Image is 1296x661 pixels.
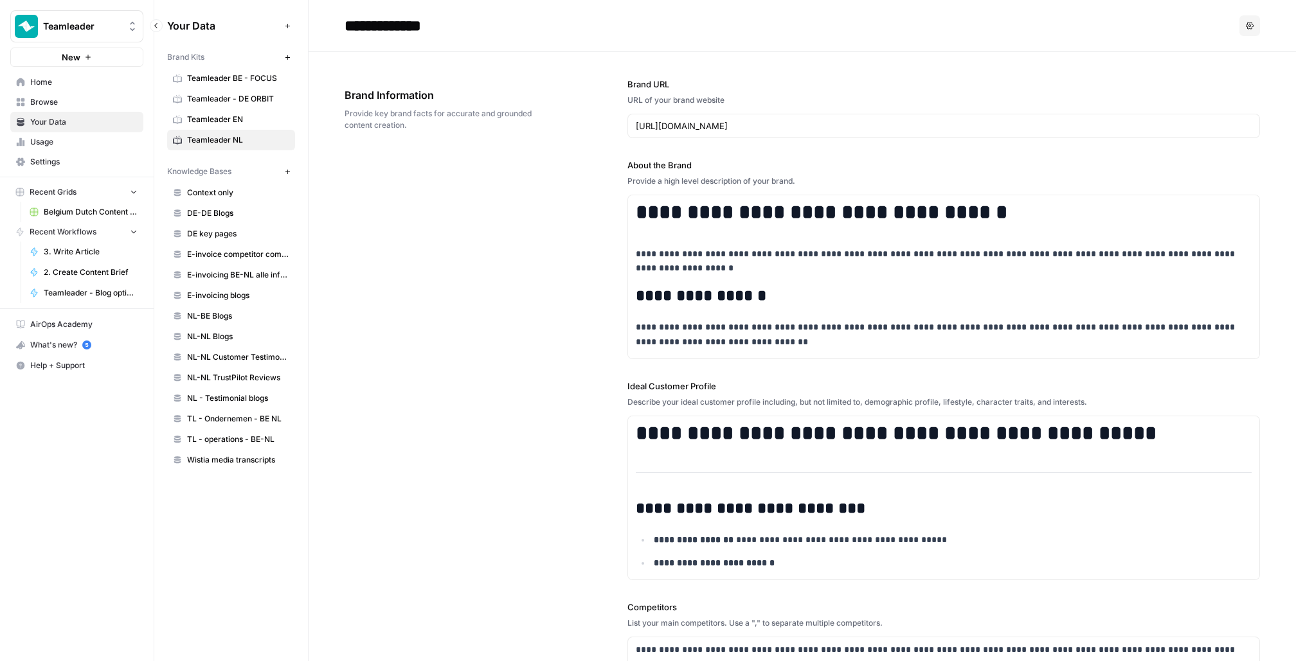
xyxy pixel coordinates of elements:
[167,130,295,150] a: Teamleader NL
[10,314,143,335] a: AirOps Academy
[30,156,138,168] span: Settings
[167,429,295,450] a: TL - operations - BE-NL
[30,360,138,371] span: Help + Support
[43,20,121,33] span: Teamleader
[187,290,289,301] span: E-invoicing blogs
[187,331,289,342] span: NL-NL Blogs
[187,454,289,466] span: Wistia media transcripts
[167,367,295,388] a: NL-NL TrustPilot Reviews
[167,265,295,285] a: E-invoicing BE-NL alle informatie
[167,285,295,306] a: E-invoicing blogs
[167,326,295,347] a: NL-NL Blogs
[187,207,289,219] span: DE-DE Blogs
[24,242,143,262] a: 3. Write Article
[24,283,143,303] a: Teamleader - Blog optimalisatie voorstellen
[10,182,143,202] button: Recent Grids
[187,93,289,105] span: Teamleader - DE ORBIT
[167,450,295,470] a: Wistia media transcripts
[345,108,555,131] span: Provide key brand facts for accurate and grounded content creation.
[10,152,143,172] a: Settings
[30,226,96,238] span: Recent Workflows
[30,76,138,88] span: Home
[167,224,295,244] a: DE key pages
[10,10,143,42] button: Workspace: Teamleader
[24,262,143,283] a: 2. Create Content Brief
[167,182,295,203] a: Context only
[10,335,143,355] button: What's new? 5
[82,340,91,349] a: 5
[187,413,289,425] span: TL - Ondernemen - BE NL
[187,351,289,363] span: NL-NL Customer Testimonials
[44,246,138,258] span: 3. Write Article
[627,396,1260,408] div: Describe your ideal customer profile including, but not limited to, demographic profile, lifestyl...
[167,347,295,367] a: NL-NL Customer Testimonials
[187,228,289,240] span: DE key pages
[30,136,138,148] span: Usage
[24,202,143,222] a: Belgium Dutch Content Creation
[627,94,1260,106] div: URL of your brand website
[30,96,138,108] span: Browse
[167,89,295,109] a: Teamleader - DE ORBIT
[167,51,204,63] span: Brand Kits
[627,78,1260,91] label: Brand URL
[187,310,289,322] span: NL-BE Blogs
[187,372,289,383] span: NL-NL TrustPilot Reviews
[167,409,295,429] a: TL - Ondernemen - BE NL
[627,159,1260,172] label: About the Brand
[167,244,295,265] a: E-invoice competitor comparison
[627,601,1260,613] label: Competitors
[187,434,289,445] span: TL - operations - BE-NL
[627,380,1260,392] label: Ideal Customer Profile
[10,132,143,152] a: Usage
[167,166,231,177] span: Knowledge Bases
[187,73,289,84] span: Teamleader BE - FOCUS
[167,68,295,89] a: Teamleader BE - FOCUS
[85,342,88,348] text: 5
[15,15,38,38] img: Teamleader Logo
[10,92,143,112] a: Browse
[187,134,289,146] span: Teamleader NL
[636,119,1252,132] input: www.sundaysoccer.com
[44,267,138,278] span: 2. Create Content Brief
[627,617,1260,629] div: List your main competitors. Use a "," to separate multiple competitors.
[345,87,555,103] span: Brand Information
[167,388,295,409] a: NL - Testimonial blogs
[167,306,295,326] a: NL-BE Blogs
[30,186,76,198] span: Recent Grids
[30,319,138,330] span: AirOps Academy
[167,109,295,130] a: Teamleader EN
[44,287,138,299] span: Teamleader - Blog optimalisatie voorstellen
[167,203,295,224] a: DE-DE Blogs
[44,206,138,218] span: Belgium Dutch Content Creation
[10,355,143,376] button: Help + Support
[167,18,280,33] span: Your Data
[30,116,138,128] span: Your Data
[187,392,289,404] span: NL - Testimonial blogs
[187,249,289,260] span: E-invoice competitor comparison
[187,187,289,198] span: Context only
[10,72,143,93] a: Home
[10,222,143,242] button: Recent Workflows
[187,114,289,125] span: Teamleader EN
[10,112,143,132] a: Your Data
[627,175,1260,187] div: Provide a high level description of your brand.
[10,48,143,67] button: New
[62,51,80,64] span: New
[11,335,143,355] div: What's new?
[187,269,289,281] span: E-invoicing BE-NL alle informatie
